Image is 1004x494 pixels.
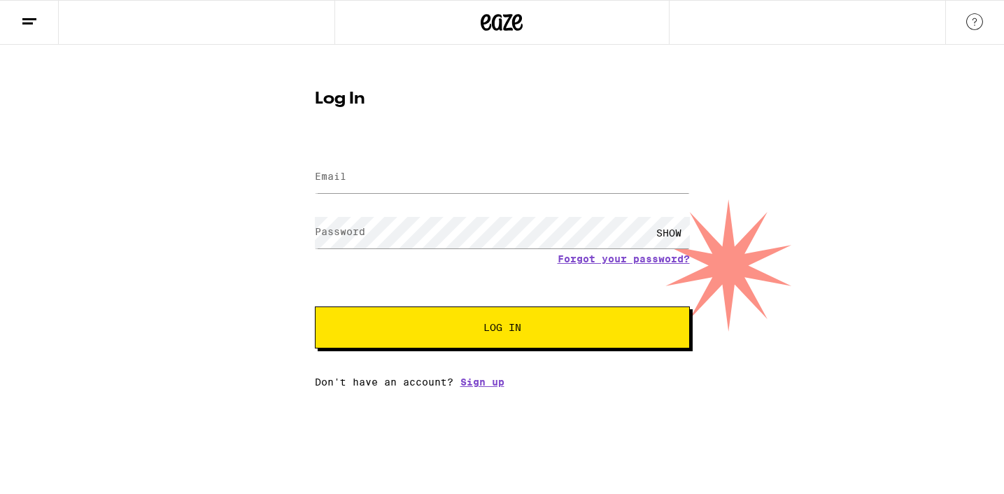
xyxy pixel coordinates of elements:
div: Don't have an account? [315,376,690,388]
a: Sign up [460,376,504,388]
div: SHOW [648,217,690,248]
button: Log In [315,306,690,348]
h1: Log In [315,91,690,108]
input: Email [315,162,690,193]
span: Log In [483,323,521,332]
label: Email [315,171,346,182]
a: Forgot your password? [558,253,690,264]
label: Password [315,226,365,237]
